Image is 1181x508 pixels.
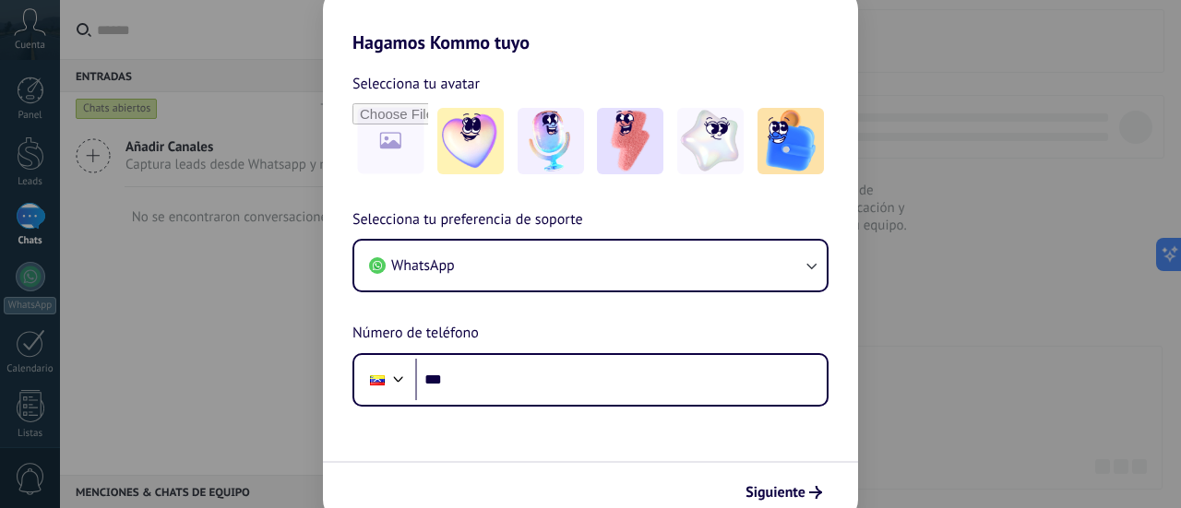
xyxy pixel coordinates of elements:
button: WhatsApp [354,241,827,290]
img: -3.jpeg [597,108,663,174]
img: -5.jpeg [758,108,824,174]
span: Siguiente [746,486,805,499]
img: -4.jpeg [677,108,744,174]
div: Venezuela: + 58 [360,360,395,399]
button: Siguiente [737,477,830,508]
span: Selecciona tu avatar [352,72,480,96]
span: Selecciona tu preferencia de soporte [352,208,583,232]
span: WhatsApp [391,256,455,275]
span: Número de teléfono [352,322,479,346]
img: -1.jpeg [437,108,504,174]
img: -2.jpeg [518,108,584,174]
